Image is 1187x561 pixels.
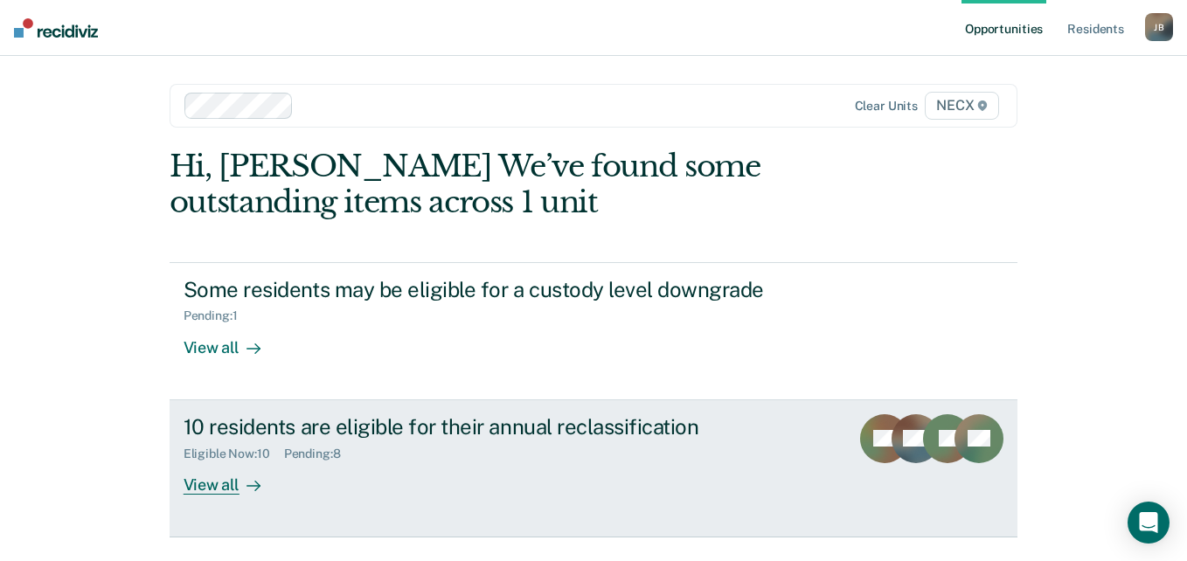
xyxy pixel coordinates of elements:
div: View all [184,461,281,495]
span: NECX [925,92,999,120]
a: 10 residents are eligible for their annual reclassificationEligible Now:10Pending:8View all [170,400,1018,537]
div: Open Intercom Messenger [1128,502,1170,544]
div: Clear units [855,99,919,114]
div: 10 residents are eligible for their annual reclassification [184,414,797,440]
div: Hi, [PERSON_NAME] We’ve found some outstanding items across 1 unit [170,149,848,220]
img: Recidiviz [14,18,98,38]
div: Pending : 8 [284,447,355,461]
div: Pending : 1 [184,308,252,323]
div: View all [184,323,281,357]
button: JB [1145,13,1173,41]
div: Some residents may be eligible for a custody level downgrade [184,277,797,302]
div: J B [1145,13,1173,41]
div: Eligible Now : 10 [184,447,284,461]
a: Some residents may be eligible for a custody level downgradePending:1View all [170,262,1018,400]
